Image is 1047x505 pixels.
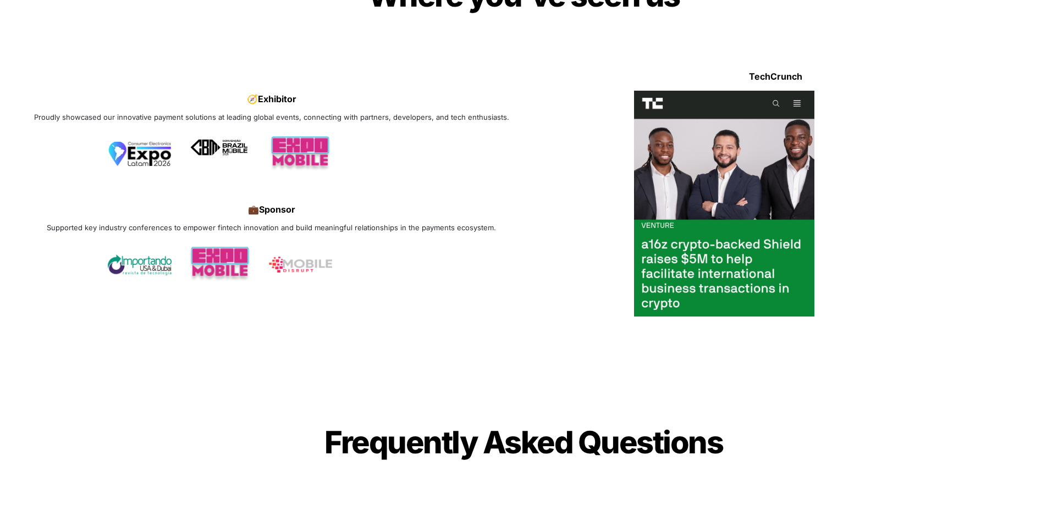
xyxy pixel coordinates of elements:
span: 💼 [248,204,259,215]
span: 🧭 [247,93,258,104]
span: Frequently Asked Questions [324,424,723,461]
strong: Sponsor [259,204,295,215]
span: Proudly showcased our innovative payment solutions at leading global events, connecting with part... [34,113,509,121]
span: Join 1000+ happ [481,27,566,40]
strong: TechCrunch [749,71,802,82]
strong: Exhibitor [258,93,296,104]
span: Supported key industry conferences to empower fintech innovation and build meaningful relationshi... [47,223,496,232]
